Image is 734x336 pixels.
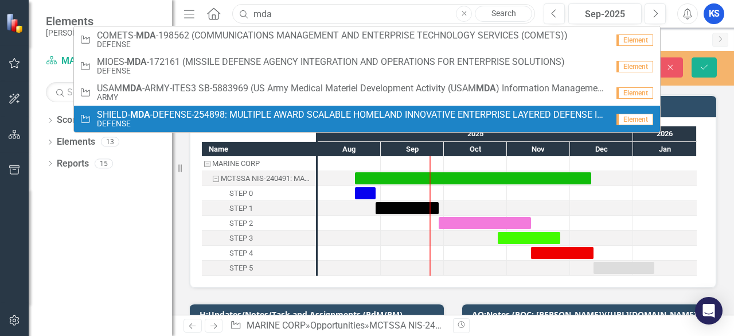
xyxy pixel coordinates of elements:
[475,6,532,22] a: Search
[376,202,439,214] div: Task: Start date: 2025-08-29 End date: 2025-09-28
[472,310,710,319] h3: AQ:Notes (POC: [PERSON_NAME])([URL][DOMAIN_NAME])
[202,246,316,261] div: Task: Start date: 2025-11-12 End date: 2025-12-12
[704,3,724,24] button: KS
[616,61,653,72] span: Element
[230,319,444,333] div: » »
[202,201,316,216] div: Task: Start date: 2025-08-29 End date: 2025-09-28
[318,126,633,141] div: 2025
[202,186,316,201] div: STEP 0
[229,201,253,216] div: STEP 1
[594,262,654,274] div: Task: Start date: 2025-12-12 End date: 2026-01-11
[221,171,313,186] div: MCTSSA NIS-240491: MARINE CORPS TACTICAL SYSTEMS SUPPORT ACTIVITY NETWORK INFRASTRUCTURE SERVICES
[202,171,316,186] div: Task: Start date: 2025-08-19 End date: 2025-12-11
[476,83,496,94] strong: MDA
[247,320,306,331] a: MARINE CORP
[46,55,161,68] a: MARINE CORP
[355,187,376,199] div: Task: Start date: 2025-08-19 End date: 2025-08-29
[695,297,723,325] div: Open Intercom Messenger
[97,110,608,120] span: S H I E L D - - D E F E N S E - 2 5 4 8 9 8 : M U L T I P L E A W A R D S C A L A B L E H O M E L...
[355,172,591,184] div: Task: Start date: 2025-08-19 End date: 2025-12-11
[202,261,316,276] div: Task: Start date: 2025-12-12 End date: 2026-01-11
[229,216,253,231] div: STEP 2
[202,186,316,201] div: Task: Start date: 2025-08-19 End date: 2025-08-29
[572,7,638,21] div: Sep-2025
[232,4,535,24] input: Search ClearPoint...
[97,40,568,49] small: DEFENSE
[229,246,253,261] div: STEP 4
[633,142,697,157] div: Jan
[200,310,438,319] h3: H:Updates/Notes/Task and Assignments (PdM/PM)
[202,142,316,156] div: Name
[616,87,653,99] span: Element
[74,79,660,106] a: USAM-ARMY-ITES3 SB-5883969 (US Army Medical Materiel Development Activity (USAMMDA) Information M...
[46,82,161,102] input: Search Below...
[202,156,316,171] div: MARINE CORP
[444,142,507,157] div: Oct
[97,67,565,75] small: DEFENSE
[570,142,633,157] div: Dec
[74,53,660,79] a: MIOES--172161 (MISSILE DEFENSE AGENCY INTEGRATION AND OPERATIONS FOR ENTERPRISE SOLUTIONS)DEFENSE...
[202,216,316,231] div: Task: Start date: 2025-09-28 End date: 2025-11-12
[616,34,653,46] span: Element
[74,106,660,132] a: SHIELD--DEFENSE-254898: MULTIPLE AWARD SCALABLE HOMELAND INNOVATIVE ENTERPRISE LAYERED DEFENSE IN...
[229,186,253,201] div: STEP 0
[74,26,660,53] a: COMETS--198562 (COMMUNICATIONS MANAGEMENT AND ENTERPRISE TECHNOLOGY SERVICES (COMETS))DEFENSEElement
[229,261,253,276] div: STEP 5
[97,119,608,128] small: DEFENSE
[202,216,316,231] div: STEP 2
[97,93,608,102] small: ARMY
[97,30,568,41] span: C O M E T S - - 1 9 8 5 6 2 ( C O M M U N I C A T I O N S M A N A G E M E N T A N D E N T E R P R...
[202,231,316,246] div: STEP 3
[95,159,113,168] div: 15
[57,136,95,149] a: Elements
[57,157,89,171] a: Reports
[229,231,253,246] div: STEP 3
[97,57,565,67] span: M I O E S - - 1 7 2 1 6 1 ( M I S S I L E D E F E N S E A G E N C Y I N T E G R A T I O N A N D O...
[568,3,642,24] button: Sep-2025
[616,114,653,125] span: Element
[202,246,316,261] div: STEP 4
[202,231,316,246] div: Task: Start date: 2025-10-27 End date: 2025-11-26
[310,320,365,331] a: Opportunities
[57,114,104,127] a: Scorecards
[46,14,147,28] span: Elements
[381,142,444,157] div: Sep
[439,217,531,229] div: Task: Start date: 2025-09-28 End date: 2025-11-12
[212,156,260,171] div: MARINE CORP
[202,261,316,276] div: STEP 5
[318,142,381,157] div: Aug
[202,201,316,216] div: STEP 1
[101,137,119,147] div: 13
[6,13,26,33] img: ClearPoint Strategy
[202,156,316,171] div: Task: MARINE CORP Start date: 2025-08-19 End date: 2025-08-20
[498,232,560,244] div: Task: Start date: 2025-10-27 End date: 2025-11-26
[633,126,697,141] div: 2026
[507,142,570,157] div: Nov
[46,28,147,37] small: [PERSON_NAME] Companies
[531,247,594,259] div: Task: Start date: 2025-11-12 End date: 2025-12-12
[202,171,316,186] div: MCTSSA NIS-240491: MARINE CORPS TACTICAL SYSTEMS SUPPORT ACTIVITY NETWORK INFRASTRUCTURE SERVICES
[97,83,608,94] span: U S A M - A R M Y - I T E S 3 S B - 5 8 8 3 9 6 9 ( U S A r m y M e d i c a l M a t e r i e l D e...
